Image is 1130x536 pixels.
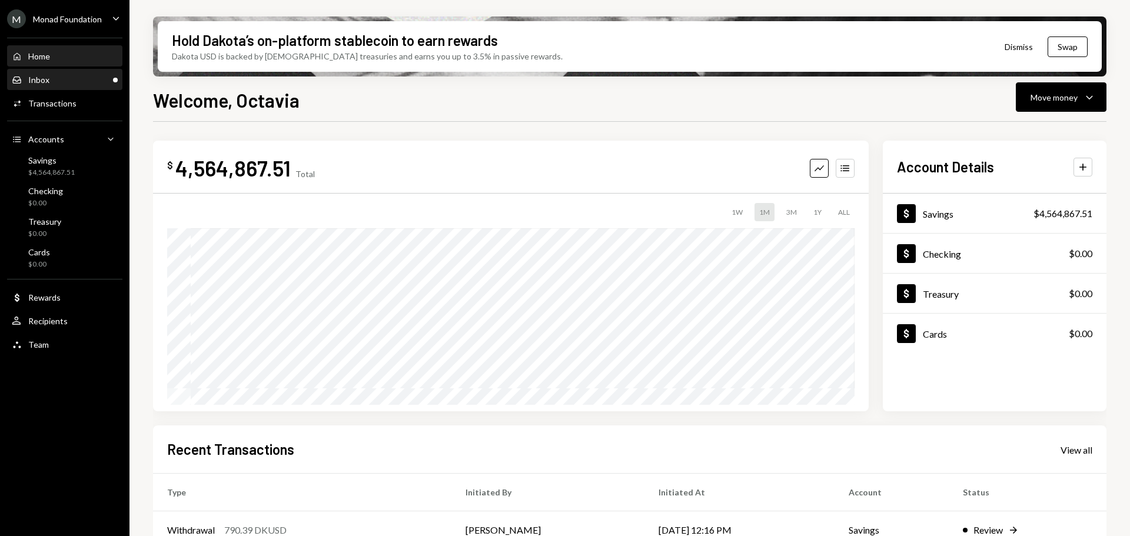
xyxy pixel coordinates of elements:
[1061,444,1092,456] div: View all
[990,33,1048,61] button: Dismiss
[28,155,75,165] div: Savings
[782,203,802,221] div: 3M
[7,128,122,149] a: Accounts
[923,328,947,339] div: Cards
[644,474,835,511] th: Initiated At
[949,474,1106,511] th: Status
[167,159,173,171] div: $
[153,474,451,511] th: Type
[28,186,63,196] div: Checking
[33,14,102,24] div: Monad Foundation
[7,152,122,180] a: Savings$4,564,867.51
[835,474,949,511] th: Account
[451,474,644,511] th: Initiated By
[153,88,300,112] h1: Welcome, Octavia
[175,155,291,181] div: 4,564,867.51
[923,288,959,299] div: Treasury
[7,244,122,272] a: Cards$0.00
[7,182,122,211] a: Checking$0.00
[923,248,961,259] div: Checking
[7,45,122,66] a: Home
[1016,82,1106,112] button: Move money
[809,203,826,221] div: 1Y
[28,259,50,269] div: $0.00
[1061,443,1092,456] a: View all
[7,287,122,308] a: Rewards
[1069,327,1092,341] div: $0.00
[28,292,61,302] div: Rewards
[1033,207,1092,221] div: $4,564,867.51
[1069,247,1092,261] div: $0.00
[923,208,953,219] div: Savings
[1069,287,1092,301] div: $0.00
[28,217,61,227] div: Treasury
[7,69,122,90] a: Inbox
[167,440,294,459] h2: Recent Transactions
[7,9,26,28] div: M
[28,75,49,85] div: Inbox
[897,157,994,177] h2: Account Details
[833,203,855,221] div: ALL
[883,194,1106,233] a: Savings$4,564,867.51
[883,274,1106,313] a: Treasury$0.00
[28,247,50,257] div: Cards
[883,234,1106,273] a: Checking$0.00
[1031,91,1078,104] div: Move money
[28,316,68,326] div: Recipients
[755,203,775,221] div: 1M
[883,314,1106,353] a: Cards$0.00
[28,134,64,144] div: Accounts
[28,198,63,208] div: $0.00
[7,310,122,331] a: Recipients
[7,213,122,241] a: Treasury$0.00
[295,169,315,179] div: Total
[7,92,122,114] a: Transactions
[7,334,122,355] a: Team
[28,168,75,178] div: $4,564,867.51
[28,339,49,349] div: Team
[28,229,61,239] div: $0.00
[1048,36,1088,57] button: Swap
[727,203,747,221] div: 1W
[172,50,563,62] div: Dakota USD is backed by [DEMOGRAPHIC_DATA] treasuries and earns you up to 3.5% in passive rewards.
[28,51,50,61] div: Home
[172,31,498,50] div: Hold Dakota’s on-platform stablecoin to earn rewards
[28,98,77,108] div: Transactions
